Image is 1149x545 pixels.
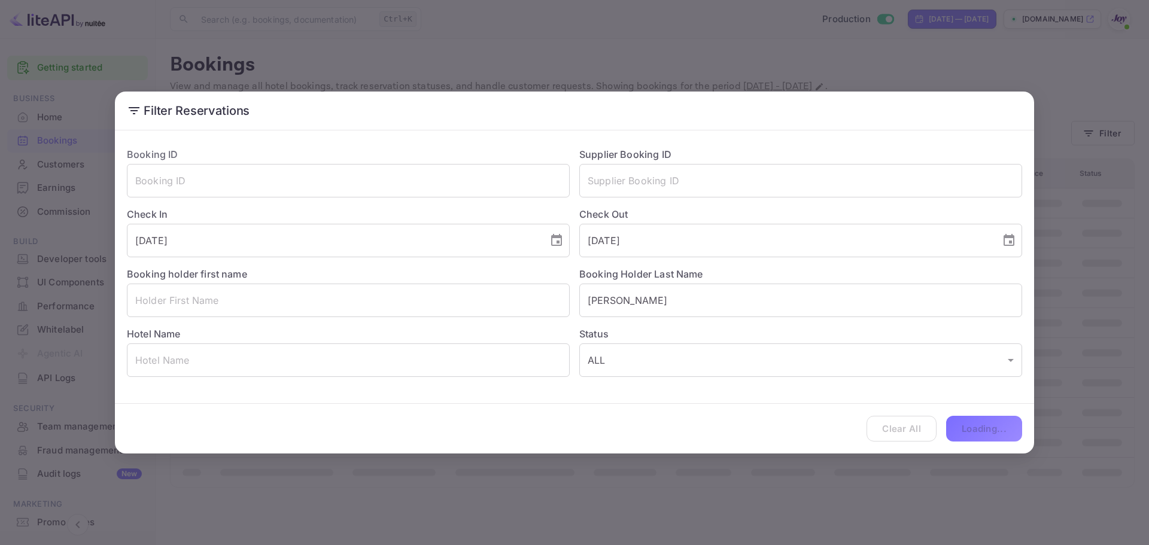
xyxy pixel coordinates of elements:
[579,284,1022,317] input: Holder Last Name
[579,327,1022,341] label: Status
[127,207,570,221] label: Check In
[127,328,181,340] label: Hotel Name
[127,224,540,257] input: yyyy-mm-dd
[127,343,570,377] input: Hotel Name
[579,224,992,257] input: yyyy-mm-dd
[579,343,1022,377] div: ALL
[115,92,1034,130] h2: Filter Reservations
[127,164,570,197] input: Booking ID
[997,229,1021,252] button: Choose date, selected date is Oct 12, 2025
[127,284,570,317] input: Holder First Name
[127,268,247,280] label: Booking holder first name
[127,148,178,160] label: Booking ID
[579,164,1022,197] input: Supplier Booking ID
[579,148,671,160] label: Supplier Booking ID
[579,268,703,280] label: Booking Holder Last Name
[545,229,569,252] button: Choose date, selected date is Oct 10, 2025
[579,207,1022,221] label: Check Out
